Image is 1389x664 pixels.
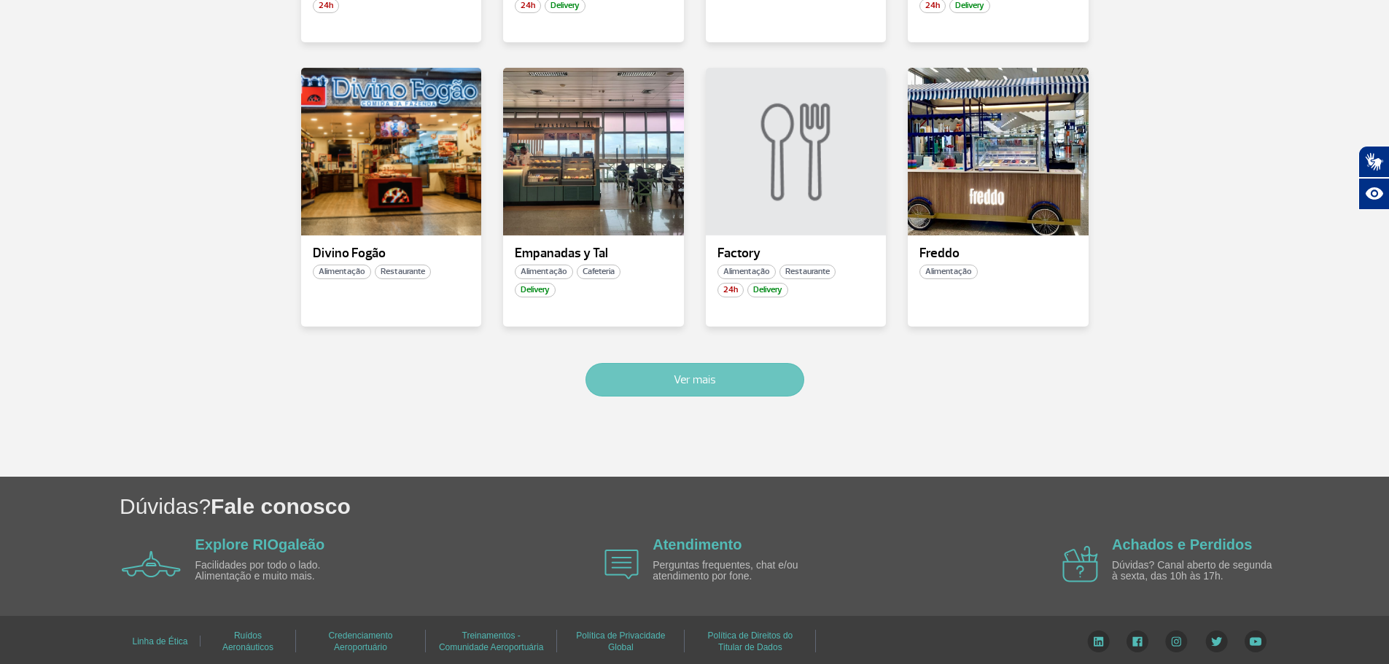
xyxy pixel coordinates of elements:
a: Ruídos Aeronáuticos [222,625,273,657]
p: Factory [717,246,875,261]
img: Facebook [1127,630,1148,652]
a: Credenciamento Aeroportuário [328,625,392,657]
p: Dúvidas? Canal aberto de segunda à sexta, das 10h às 17h. [1112,560,1280,582]
span: Cafeteria [577,265,620,279]
img: YouTube [1245,630,1267,652]
img: LinkedIn [1087,630,1110,652]
img: airplane icon [122,551,181,577]
button: Ver mais [585,363,804,397]
span: Delivery [515,283,556,297]
span: Restaurante [779,265,836,279]
p: Freddo [919,246,1077,261]
p: Facilidades por todo o lado. Alimentação e muito mais. [195,560,363,582]
span: Alimentação [313,265,371,279]
span: Fale conosco [211,494,351,518]
img: airplane icon [1062,546,1098,582]
p: Perguntas frequentes, chat e/ou atendimento por fone. [653,560,820,582]
span: Alimentação [717,265,776,279]
a: Linha de Ética [132,631,187,652]
span: Alimentação [515,265,573,279]
span: Restaurante [375,265,431,279]
img: Twitter [1205,630,1228,652]
p: Empanadas y Tal [515,246,672,261]
a: Política de Privacidade Global [576,625,665,657]
div: Plugin de acessibilidade da Hand Talk. [1358,146,1389,210]
h1: Dúvidas? [120,491,1389,521]
button: Abrir recursos assistivos. [1358,178,1389,210]
a: Política de Direitos do Titular de Dados [708,625,793,657]
img: airplane icon [604,550,639,579]
button: Abrir tradutor de língua de sinais. [1358,146,1389,178]
span: 24h [717,283,744,297]
p: Divino Fogão [313,246,470,261]
span: Alimentação [919,265,978,279]
img: Instagram [1165,630,1188,652]
a: Explore RIOgaleão [195,536,325,552]
a: Atendimento [653,536,742,552]
span: Delivery [747,283,788,297]
a: Treinamentos - Comunidade Aeroportuária [439,625,543,657]
a: Achados e Perdidos [1112,536,1252,552]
